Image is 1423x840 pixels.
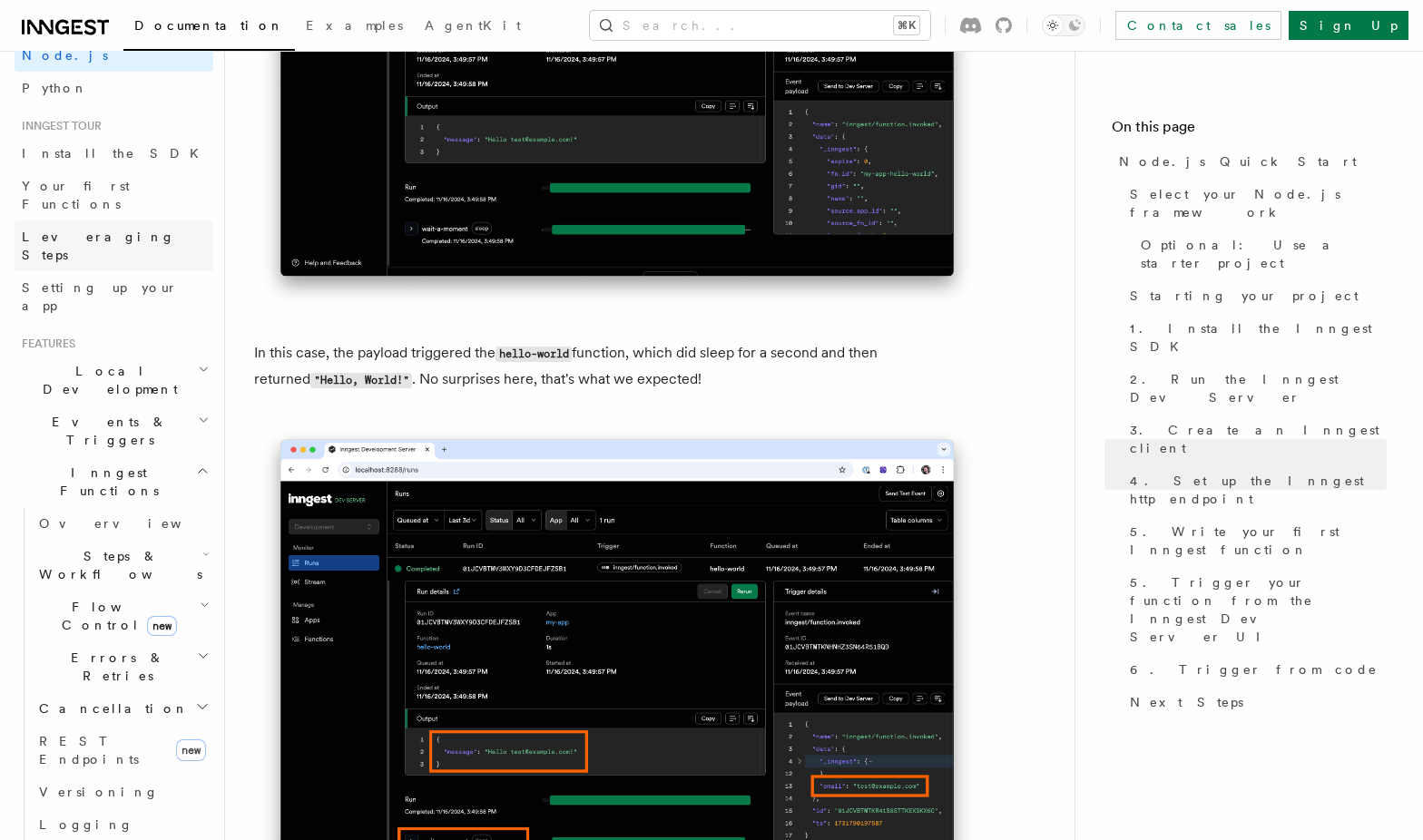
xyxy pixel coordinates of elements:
[32,692,213,725] button: Cancellation
[1123,414,1387,464] a: 3. Create an Inngest client
[15,72,213,104] a: Python
[1123,515,1387,566] a: 5. Write your first Inngest function
[32,591,213,641] button: Flow Controlnew
[1130,421,1387,457] span: 3. Create an Inngest client
[32,641,213,692] button: Errors & Retries
[1141,236,1387,272] span: Optional: Use a starter project
[425,18,521,33] span: AgentKit
[15,456,213,507] button: Inngest Functions
[22,81,88,95] span: Python
[32,540,213,591] button: Steps & Workflows
[39,516,226,531] span: Overview
[39,734,139,767] span: REST Endpoints
[1130,693,1243,711] span: Next Steps
[1289,11,1408,40] a: Sign Up
[123,5,295,51] a: Documentation
[1130,185,1387,221] span: Select your Node.js framework
[32,598,200,634] span: Flow Control
[306,18,403,33] span: Examples
[894,16,919,34] kbd: ⌘K
[22,146,210,161] span: Install the SDK
[39,785,159,799] span: Versioning
[15,137,213,170] a: Install the SDK
[1123,566,1387,653] a: 5. Trigger your function from the Inngest Dev Server UI
[1112,116,1387,145] h4: On this page
[1130,523,1387,559] span: 5. Write your first Inngest function
[22,179,130,211] span: Your first Functions
[1130,573,1387,646] span: 5. Trigger your function from the Inngest Dev Server UI
[22,280,178,313] span: Setting up your app
[1115,11,1281,40] a: Contact sales
[1133,229,1387,279] a: Optional: Use a starter project
[1123,312,1387,363] a: 1. Install the Inngest SDK
[15,271,213,322] a: Setting up your app
[134,18,284,33] span: Documentation
[22,230,175,262] span: Leveraging Steps
[32,507,213,540] a: Overview
[147,616,177,636] span: new
[15,362,198,398] span: Local Development
[22,48,108,63] span: Node.js
[1130,287,1359,305] span: Starting your project
[310,373,412,388] code: "Hello, World!"
[32,649,197,685] span: Errors & Retries
[1119,152,1357,171] span: Node.js Quick Start
[1123,686,1387,718] a: Next Steps
[590,11,930,40] button: Search...⌘K
[1123,363,1387,414] a: 2. Run the Inngest Dev Server
[15,220,213,271] a: Leveraging Steps
[15,413,198,449] span: Events & Triggers
[32,776,213,808] a: Versioning
[15,119,102,133] span: Inngest tour
[32,699,189,718] span: Cancellation
[414,5,532,49] a: AgentKit
[32,547,202,583] span: Steps & Workflows
[496,347,572,362] code: hello-world
[254,340,980,393] p: In this case, the payload triggered the function, which did sleep for a second and then returned ...
[39,817,133,832] span: Logging
[1123,279,1387,312] a: Starting your project
[15,464,196,500] span: Inngest Functions
[1130,472,1387,508] span: 4. Set up the Inngest http endpoint
[1123,178,1387,229] a: Select your Node.js framework
[1042,15,1085,36] button: Toggle dark mode
[15,39,213,72] a: Node.js
[1123,653,1387,686] a: 6. Trigger from code
[32,725,213,776] a: REST Endpointsnew
[15,355,213,405] button: Local Development
[176,739,206,761] span: new
[295,5,414,49] a: Examples
[15,170,213,220] a: Your first Functions
[1130,319,1387,356] span: 1. Install the Inngest SDK
[15,337,75,351] span: Features
[1123,464,1387,515] a: 4. Set up the Inngest http endpoint
[1130,660,1378,679] span: 6. Trigger from code
[1112,145,1387,178] a: Node.js Quick Start
[15,405,213,456] button: Events & Triggers
[1130,370,1387,406] span: 2. Run the Inngest Dev Server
